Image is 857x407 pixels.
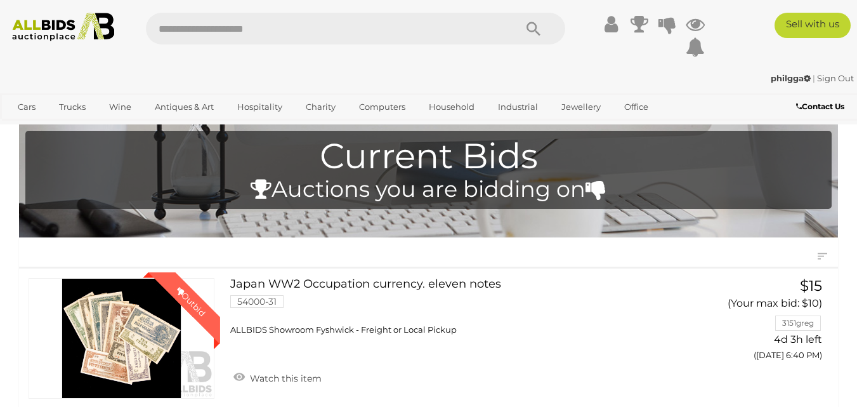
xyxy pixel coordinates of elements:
h4: Auctions you are bidding on [32,177,825,202]
span: | [813,73,815,83]
a: Trucks [51,97,94,117]
b: Contact Us [796,102,844,111]
a: [GEOGRAPHIC_DATA] [59,117,166,138]
a: Office [616,97,657,117]
a: $15 (Your max bid: $10) 3151greg 4d 3h left ([DATE] 6:40 PM) [711,278,825,367]
h1: Current Bids [32,137,825,176]
a: Sports [10,117,52,138]
a: Sign Out [817,73,854,83]
a: Contact Us [796,100,847,114]
a: Computers [351,97,414,117]
a: philgga [771,73,813,83]
a: Charity [298,97,344,117]
a: Sell with us [775,13,851,38]
a: Household [421,97,483,117]
a: Jewellery [553,97,609,117]
a: Industrial [490,97,546,117]
strong: philgga [771,73,811,83]
a: Watch this item [230,368,325,387]
a: Japan WW2 Occupation currency. eleven notes 54000-31 ALLBIDS Showroom Fyshwick - Freight or Local... [240,278,692,335]
a: Antiques & Art [147,97,222,117]
a: Cars [10,97,44,117]
a: Outbid [29,278,214,398]
a: Wine [101,97,140,117]
img: Allbids.com.au [6,13,121,41]
button: Search [502,13,565,44]
a: Hospitality [229,97,291,117]
span: Watch this item [247,373,322,384]
span: $15 [800,277,822,295]
div: Outbid [162,272,220,331]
